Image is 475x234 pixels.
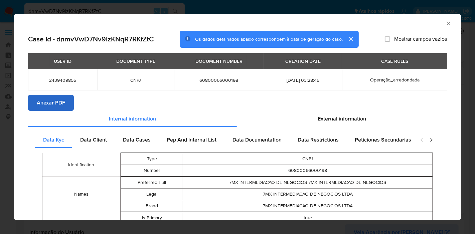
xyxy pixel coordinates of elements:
[195,36,343,42] span: Os dados detalhados abaixo correspondem à data de geração do caso.
[298,136,339,144] span: Data Restrictions
[182,77,256,83] span: 60800066000198
[183,188,433,200] td: 7MX INTERMEDIACAO DE NEGOCIOS LTDA
[109,115,156,123] span: Internal information
[112,55,159,67] div: DOCUMENT TYPE
[183,177,433,188] td: 7MX INTERMEDIACAO DE NEGOCIOS 7MX INTERMEDIACAO DE NEGOCIOS
[42,177,121,212] td: Names
[232,136,282,144] span: Data Documentation
[167,136,216,144] span: Pep And Internal List
[445,20,451,26] button: Fechar a janela
[385,36,390,42] input: Mostrar campos vazios
[121,188,183,200] td: Legal
[183,200,433,212] td: 7MX INTERMEDIACAO DE NEGOCIOS LTDA
[121,212,183,224] td: Is Primary
[377,55,412,67] div: CASE RULES
[42,153,121,177] td: Identification
[370,76,420,83] span: Operação_arredondada
[121,177,183,188] td: Preferred Full
[105,77,166,83] span: CNPJ
[183,165,433,176] td: 60800066000198
[121,200,183,212] td: Brand
[343,31,359,47] button: cerrar
[37,95,65,110] span: Anexar PDF
[355,136,411,144] span: Peticiones Secundarias
[121,165,183,176] td: Number
[121,153,183,165] td: Type
[14,14,461,220] div: closure-recommendation-modal
[281,55,325,67] div: CREATION DATE
[28,111,447,127] div: Detailed info
[183,153,433,165] td: CNPJ
[43,136,64,144] span: Data Kyc
[394,36,447,42] span: Mostrar campos vazios
[123,136,151,144] span: Data Cases
[35,132,413,148] div: Detailed internal info
[28,35,154,43] h2: Case Id - dnmvVwD7Nv9lzKNqR7RKfZtC
[183,212,433,224] td: true
[191,55,247,67] div: DOCUMENT NUMBER
[80,136,107,144] span: Data Client
[272,77,334,83] span: [DATE] 03:28:45
[50,55,75,67] div: USER ID
[318,115,366,123] span: External information
[28,95,74,111] button: Anexar PDF
[36,77,89,83] span: 2439409855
